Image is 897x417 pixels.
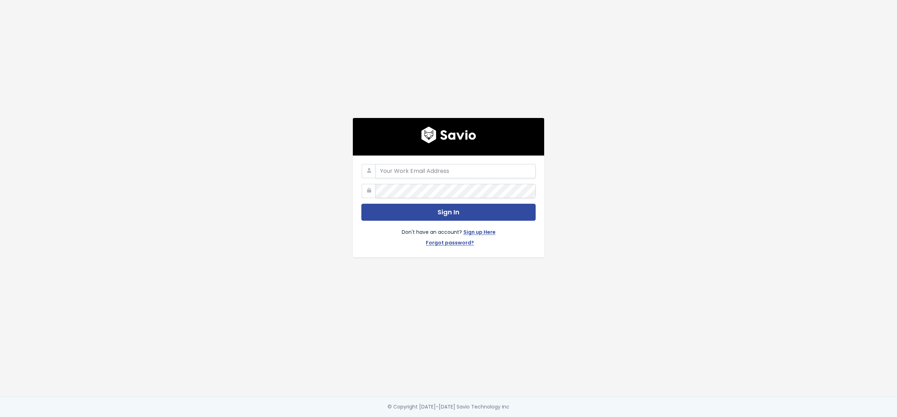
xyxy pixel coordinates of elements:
[426,238,474,249] a: Forgot password?
[388,402,509,411] div: © Copyright [DATE]-[DATE] Savio Technology Inc
[361,221,536,248] div: Don't have an account?
[361,204,536,221] button: Sign In
[376,164,536,178] input: Your Work Email Address
[463,228,496,238] a: Sign up Here
[421,126,476,143] img: logo600x187.a314fd40982d.png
